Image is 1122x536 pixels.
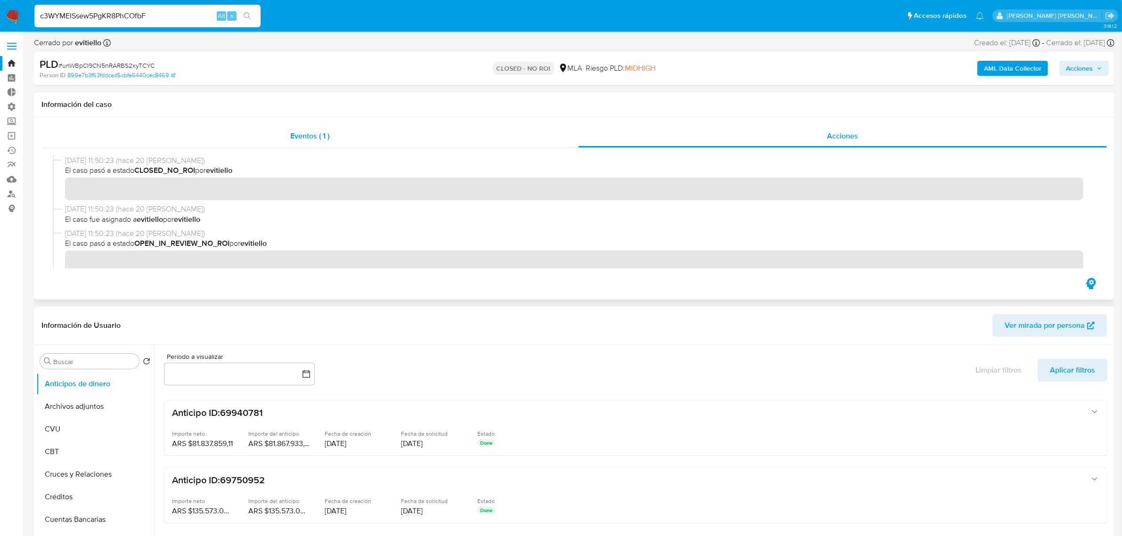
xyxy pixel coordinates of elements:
b: AML Data Collector [984,61,1041,76]
span: s [230,11,233,20]
span: Accesos rápidos [914,11,966,21]
button: Ver mirada por persona [992,314,1107,337]
a: Salir [1105,11,1115,21]
p: CLOSED - NO ROI [493,62,555,75]
button: Cruces y Relaciones [36,463,154,486]
span: Alt [218,11,225,20]
button: Anticipos de dinero [36,373,154,395]
button: Acciones [1059,61,1109,76]
span: Ver mirada por persona [1005,314,1085,337]
b: PLD [40,57,58,72]
span: # unWBpCI9CN5nRARBS2xyTCYC [58,61,155,70]
div: Creado el: [DATE] [974,38,1040,48]
button: Cuentas Bancarias [36,508,154,531]
span: - [1042,38,1044,48]
button: Buscar [44,357,51,365]
span: Cerrado por [34,38,101,48]
input: Buscar [53,357,135,366]
span: Riesgo PLD: [586,63,656,73]
input: Buscar usuario o caso... [34,10,261,22]
span: MIDHIGH [625,63,656,73]
button: search-icon [238,9,257,23]
button: AML Data Collector [977,61,1048,76]
b: evitiello [73,37,101,48]
button: CBT [36,440,154,463]
h1: Información del caso [41,100,1107,109]
b: Person ID [40,71,66,80]
span: Acciones [1066,61,1093,76]
button: Créditos [36,486,154,508]
a: 899e7b3f63fddcad5cbfe5440cec8469 [67,71,175,80]
p: federico.pizzingrilli@mercadolibre.com [1007,11,1102,20]
a: Notificaciones [976,12,984,20]
button: CVU [36,418,154,440]
span: Acciones [827,130,858,141]
div: Cerrado el: [DATE] [1046,38,1114,48]
button: Volver al orden por defecto [143,357,150,368]
span: Eventos ( 1 ) [290,130,329,141]
div: MLA [558,63,582,73]
h1: Información de Usuario [41,321,121,330]
button: Archivos adjuntos [36,395,154,418]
